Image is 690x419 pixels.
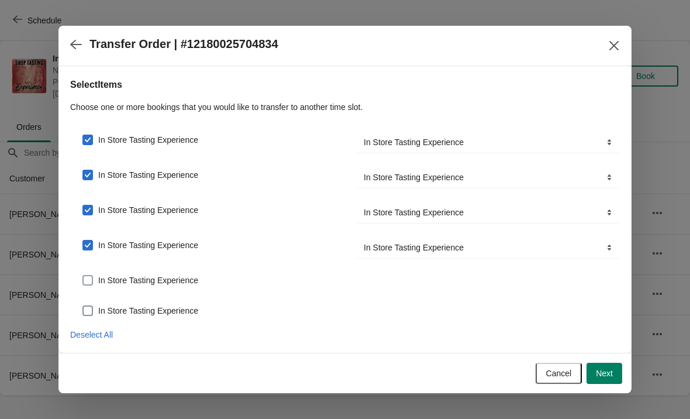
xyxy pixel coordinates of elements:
span: Deselect All [70,330,113,339]
button: Cancel [536,363,582,384]
button: Deselect All [65,324,118,345]
button: Close [603,35,625,56]
span: Cancel [546,369,572,378]
h2: Transfer Order | #12180025704834 [89,37,278,51]
span: In Store Tasting Experience [98,204,198,216]
span: In Store Tasting Experience [98,274,198,286]
p: Choose one or more bookings that you would like to transfer to another time slot. [70,101,620,113]
span: In Store Tasting Experience [98,305,198,317]
span: Next [596,369,613,378]
button: Next [586,363,622,384]
h2: Select Items [70,78,620,92]
span: In Store Tasting Experience [98,169,198,181]
span: In Store Tasting Experience [98,239,198,251]
span: In Store Tasting Experience [98,134,198,146]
